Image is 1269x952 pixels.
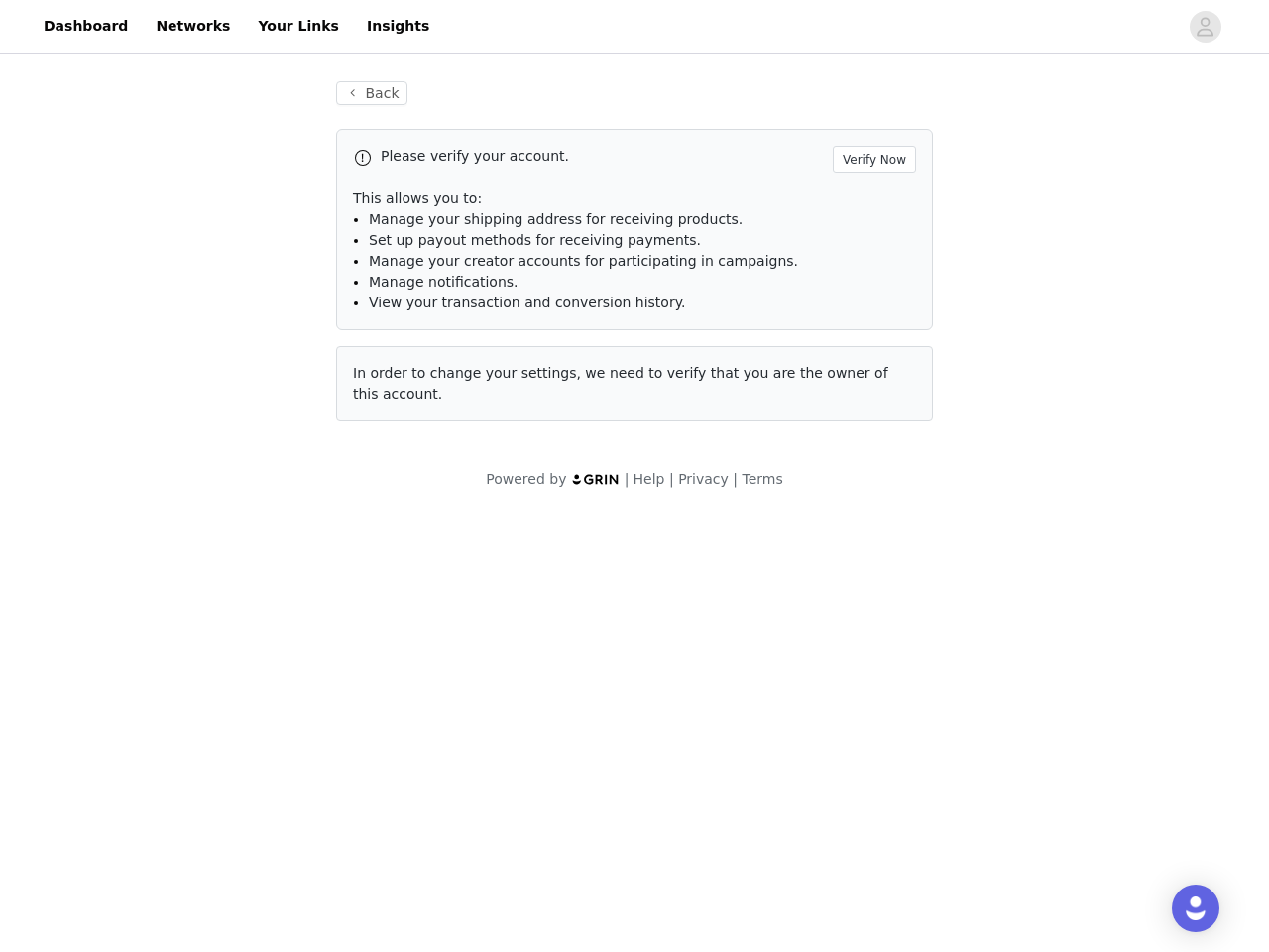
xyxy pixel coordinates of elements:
a: Your Links [246,4,351,49]
span: Manage notifications. [369,274,519,290]
div: avatar [1196,11,1214,43]
a: Help [634,471,665,487]
button: Verify Now [833,146,916,173]
span: | [669,471,674,487]
a: Dashboard [32,4,140,49]
div: Open Intercom Messenger [1172,885,1219,932]
span: | [733,471,738,487]
span: | [625,471,630,487]
span: View your transaction and conversion history. [369,295,685,310]
p: This allows you to: [353,188,916,209]
a: Terms [742,471,782,487]
img: logo [571,473,621,486]
p: Please verify your account. [381,146,825,167]
span: In order to change your settings, we need to verify that you are the owner of this account. [353,365,888,402]
span: Powered by [486,471,566,487]
a: Insights [355,4,441,49]
span: Manage your creator accounts for participating in campaigns. [369,253,798,269]
span: Manage your shipping address for receiving products. [369,211,743,227]
button: Back [336,81,407,105]
a: Privacy [678,471,729,487]
a: Networks [144,4,242,49]
span: Set up payout methods for receiving payments. [369,232,701,248]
